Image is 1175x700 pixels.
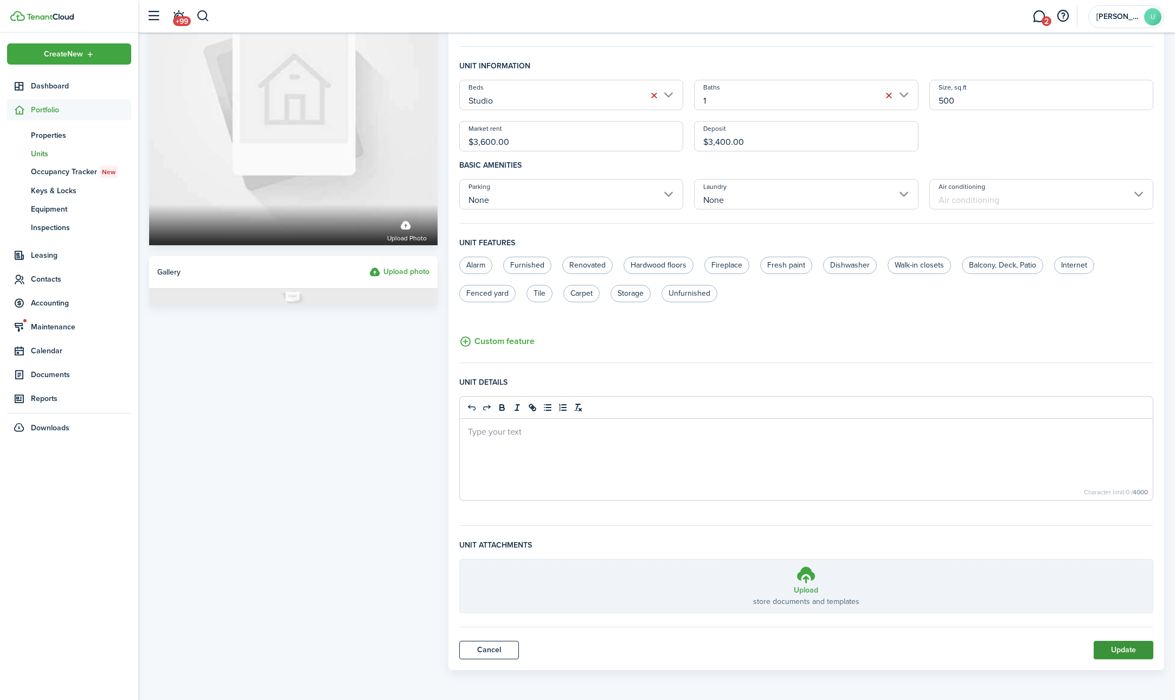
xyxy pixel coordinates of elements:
button: clean [570,401,586,414]
a: Occupancy TrackerNew [7,163,131,181]
a: Inspections [7,218,131,237]
b: 4000 [1133,487,1148,497]
img: TenantCloud [10,11,25,21]
label: Furnished [503,257,551,274]
input: Laundry [694,179,918,209]
button: list: ordered [555,401,570,414]
a: Properties [7,126,131,144]
span: Leasing [31,250,131,261]
input: 0.00 [459,121,683,151]
span: Inspections [31,222,131,233]
span: Downloads [31,422,69,434]
input: 0.00 [929,80,1153,110]
input: Air conditioning [929,179,1153,209]
span: Portfolio [31,104,131,116]
button: Open sidebar [143,6,164,27]
label: Upload photo [387,215,427,244]
button: undo: undo [464,401,479,414]
h3: Upload [794,584,818,596]
img: Photo placeholder [149,289,438,305]
a: Units [7,144,131,163]
button: list: bullet [540,401,555,414]
input: 0.00 [694,121,918,151]
h4: Basic amenities [459,151,1153,179]
span: Reports [31,393,131,404]
button: Search [196,7,210,26]
span: Umberto [1096,13,1140,21]
button: Clear [646,88,662,103]
button: Open menu [7,43,131,65]
label: Unfurnished [662,285,717,302]
a: Messaging [1029,3,1049,30]
label: Dishwasher [823,257,877,274]
button: italic [510,401,525,414]
p: store documents and templates [753,596,859,607]
img: TenantCloud [27,14,74,20]
label: Fenced yard [459,285,516,302]
avatar-text: U [1144,8,1161,26]
label: Fresh paint [760,257,812,274]
span: Units [31,148,131,160]
a: Dashboard [7,75,131,97]
label: Balcony, Deck, Patio [962,257,1043,274]
a: Cancel [459,641,519,659]
label: Storage [611,285,651,302]
span: Contacts [31,273,131,285]
label: Carpet [563,285,600,302]
label: Tile [526,285,553,302]
label: Fireplace [704,257,749,274]
span: Accounting [31,297,131,309]
button: redo: redo [479,401,495,414]
h4: Unit details [459,377,1153,396]
input: Parking [459,179,683,209]
button: Clear [882,88,897,103]
h4: Unit features [459,237,1153,257]
label: Hardwood floors [624,257,694,274]
span: Gallery [157,266,181,278]
a: Notifications [168,3,189,30]
span: Upload photo [387,233,427,244]
a: Equipment [7,200,131,218]
small: Character limit: 0 / [1084,489,1148,495]
h4: Unit attachments [459,539,1153,559]
span: Calendar [31,345,131,357]
button: bold [495,401,510,414]
label: Internet [1054,257,1094,274]
span: Keys & Locks [31,185,131,196]
span: Dashboard [31,80,131,92]
h4: Unit information [459,60,1153,80]
button: link [525,401,540,414]
a: Keys & Locks [7,181,131,200]
span: Occupancy Tracker [31,166,131,178]
label: Renovated [562,257,613,274]
span: 2 [1042,16,1051,26]
a: Reports [7,388,131,409]
label: Alarm [459,257,492,274]
label: Walk-in closets [888,257,951,274]
span: Equipment [31,203,131,215]
span: +99 [173,16,191,26]
span: Properties [31,130,131,141]
button: Update [1094,641,1153,659]
span: Maintenance [31,321,131,333]
span: New [102,167,115,177]
button: Open resource center [1054,7,1072,26]
span: Create New [44,50,83,58]
button: Custom feature [459,335,535,348]
span: Documents [31,369,131,380]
